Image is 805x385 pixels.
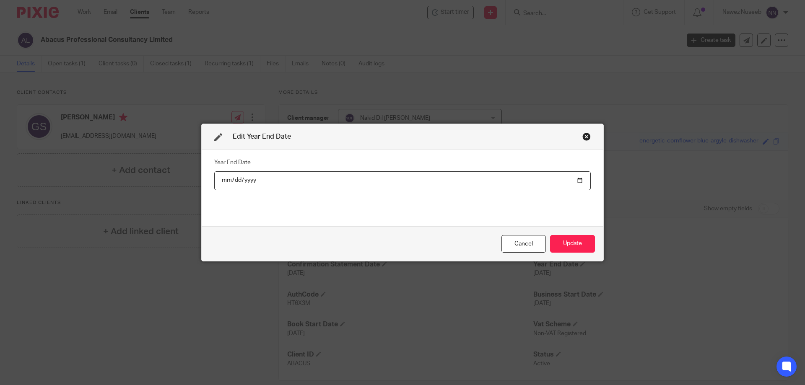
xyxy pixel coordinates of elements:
label: Year End Date [214,158,251,167]
input: YYYY-MM-DD [214,171,591,190]
button: Update [550,235,595,253]
div: Close this dialog window [582,132,591,141]
div: Close this dialog window [501,235,546,253]
span: Edit Year End Date [233,133,291,140]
